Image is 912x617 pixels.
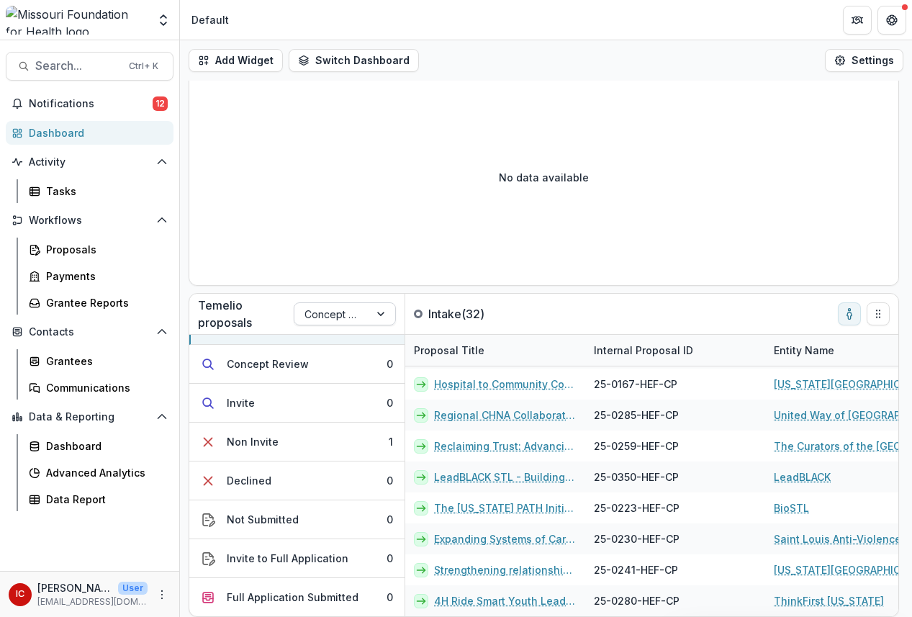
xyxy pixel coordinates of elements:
[405,335,585,366] div: Proposal Title
[594,531,680,546] span: 25-0230-HEF-CP
[434,500,577,515] a: The [US_STATE] PATH Initiative: Partnerships for At-Home Care
[227,512,299,527] div: Not Submitted
[594,562,678,577] span: 25-0241-HEF-CP
[23,461,173,485] a: Advanced Analytics
[843,6,872,35] button: Partners
[35,59,120,73] span: Search...
[838,302,861,325] button: toggle-assigned-to-me
[16,590,24,599] div: Ivory Clarke
[23,264,173,288] a: Payments
[289,49,419,72] button: Switch Dashboard
[189,345,405,384] button: Concept Review0
[389,434,393,449] div: 1
[594,469,679,485] span: 25-0350-HEF-CP
[765,343,843,358] div: Entity Name
[126,58,161,74] div: Ctrl + K
[189,539,405,578] button: Invite to Full Application0
[594,500,680,515] span: 25-0223-HEF-CP
[23,487,173,511] a: Data Report
[594,593,680,608] span: 25-0280-HEF-CP
[29,411,150,423] span: Data & Reporting
[825,49,903,72] button: Settings
[46,380,162,395] div: Communications
[23,349,173,373] a: Grantees
[46,295,162,310] div: Grantee Reports
[594,407,679,423] span: 25-0285-HEF-CP
[434,593,577,608] a: 4H Ride Smart Youth Leading the Charge for ATV/UTV Safety
[23,238,173,261] a: Proposals
[387,590,393,605] div: 0
[434,438,577,454] a: Reclaiming Trust: Advancing Transplant Equity with [US_STATE] Voices
[23,434,173,458] a: Dashboard
[877,6,906,35] button: Get Help
[387,395,393,410] div: 0
[428,305,536,323] p: Intake ( 32 )
[29,215,150,227] span: Workflows
[387,512,393,527] div: 0
[594,438,679,454] span: 25-0259-HEF-CP
[153,96,168,111] span: 12
[387,473,393,488] div: 0
[434,531,577,546] a: Expanding Systems of Care for [DEMOGRAPHIC_DATA] Survivors
[23,179,173,203] a: Tasks
[46,438,162,454] div: Dashboard
[29,156,150,168] span: Activity
[227,551,348,566] div: Invite to Full Application
[186,9,235,30] nav: breadcrumb
[46,242,162,257] div: Proposals
[774,469,831,485] a: LeadBLACK
[46,353,162,369] div: Grantees
[774,500,809,515] a: BioSTL
[774,593,884,608] a: ThinkFirst [US_STATE]
[227,356,309,371] div: Concept Review
[585,335,765,366] div: Internal Proposal ID
[29,125,162,140] div: Dashboard
[594,377,677,392] span: 25-0167-HEF-CP
[387,356,393,371] div: 0
[37,580,112,595] p: [PERSON_NAME]
[387,551,393,566] div: 0
[118,582,148,595] p: User
[37,595,148,608] p: [EMAIL_ADDRESS][DOMAIN_NAME]
[198,297,294,331] p: Temelio proposals
[434,562,577,577] a: Strengthening relationships among Asian American coalitions to advance equitable access to the he...
[227,434,279,449] div: Non Invite
[6,52,173,81] button: Search...
[189,461,405,500] button: Declined0
[434,377,577,392] a: Hospital to Community Connections
[46,269,162,284] div: Payments
[189,423,405,461] button: Non Invite1
[227,590,358,605] div: Full Application Submitted
[405,343,493,358] div: Proposal Title
[867,302,890,325] button: Drag
[227,473,271,488] div: Declined
[23,376,173,400] a: Communications
[6,150,173,174] button: Open Activity
[191,12,229,27] div: Default
[6,121,173,145] a: Dashboard
[46,492,162,507] div: Data Report
[29,98,153,110] span: Notifications
[499,170,589,185] p: No data available
[189,500,405,539] button: Not Submitted0
[6,405,173,428] button: Open Data & Reporting
[189,384,405,423] button: Invite0
[6,209,173,232] button: Open Workflows
[189,578,405,616] button: Full Application Submitted0
[29,326,150,338] span: Contacts
[153,586,171,603] button: More
[434,407,577,423] a: Regional CHNA Collaborative
[153,6,173,35] button: Open entity switcher
[227,395,255,410] div: Invite
[6,320,173,343] button: Open Contacts
[46,184,162,199] div: Tasks
[189,49,283,72] button: Add Widget
[6,92,173,115] button: Notifications12
[434,469,577,485] a: LeadBLACK STL - Building Long-Term Coordinated Black Leadership Infrastructure
[585,343,702,358] div: Internal Proposal ID
[23,291,173,315] a: Grantee Reports
[6,6,148,35] img: Missouri Foundation for Health logo
[46,465,162,480] div: Advanced Analytics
